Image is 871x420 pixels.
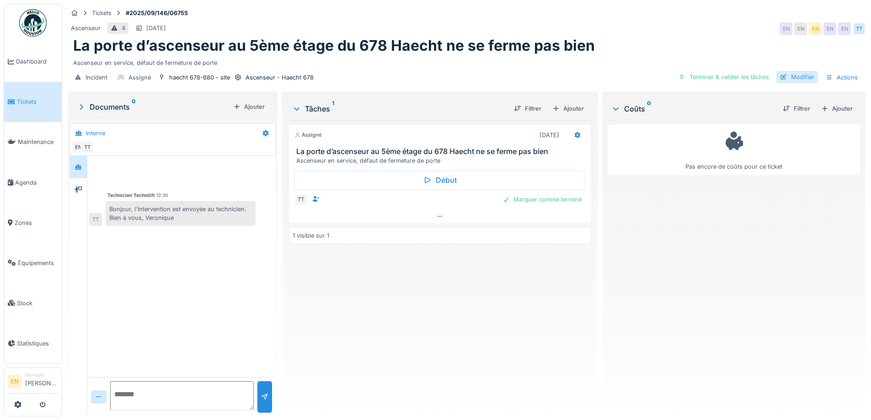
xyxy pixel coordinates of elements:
div: Interne [86,129,105,138]
div: Ascenseur - Haecht 678 [246,73,314,82]
a: Zones [4,202,62,243]
span: Stock [17,299,58,308]
div: TT [853,22,866,35]
div: Ascenseur [71,24,101,32]
div: Ajouter [230,101,268,113]
div: Assigné [294,131,322,139]
div: Assigné [128,73,151,82]
div: Modifier [776,71,818,83]
div: 12:30 [156,192,168,199]
div: Filtrer [510,102,545,115]
a: Maintenance [4,122,62,162]
a: Agenda [4,162,62,202]
div: EN [809,22,822,35]
div: Technicien Technilift [107,192,155,199]
li: [PERSON_NAME] [25,372,58,391]
div: Incident [85,73,107,82]
div: Tâches [292,103,506,114]
div: Documents [77,101,230,112]
a: Dashboard [4,42,62,82]
h1: La porte d’ascenseur au 5ème étage du 678 Haecht ne se ferme pas bien [73,37,595,54]
span: Équipements [18,259,58,267]
div: TT [89,213,102,226]
div: EN [780,22,792,35]
div: 4 [122,24,125,32]
div: Actions [822,71,862,84]
strong: #2025/09/146/06755 [122,9,192,17]
div: 1 visible sur 1 [293,231,329,240]
span: Zones [15,218,58,227]
div: Coûts [611,103,775,114]
div: Ascenseur en service, défaut de fermeture de porte [73,55,860,67]
span: Maintenance [18,138,58,146]
div: EN [838,22,851,35]
sup: 0 [132,101,136,112]
span: Statistiques [17,339,58,348]
div: Pas encore de coûts pour ce ticket [614,128,854,171]
a: Statistiques [4,323,62,363]
div: Ajouter [549,102,588,115]
div: Ascenseur en service, défaut de fermeture de porte [296,156,587,165]
div: Bonjour, l'intervention est envoyée au technicien. Bien à vous, Veronique [106,201,256,226]
div: Filtrer [779,102,814,115]
div: EN [72,141,85,154]
span: Agenda [15,178,58,187]
div: Terminer & valider les tâches [675,71,773,83]
div: EN [823,22,836,35]
div: [DATE] [540,131,559,139]
div: Marquer comme terminé [499,193,585,206]
div: haecht 678-680 - site [169,73,230,82]
a: Stock [4,283,62,323]
a: Équipements [4,243,62,283]
div: Tickets [92,9,112,17]
div: Ajouter [818,102,856,115]
img: Badge_color-CXgf-gQk.svg [19,9,47,37]
div: TT [294,193,307,206]
sup: 1 [332,103,334,114]
div: Début [294,170,585,190]
div: EN [794,22,807,35]
a: EN Manager[PERSON_NAME] [8,372,58,393]
div: TT [81,141,94,154]
li: EN [8,375,21,388]
span: Tickets [17,97,58,106]
sup: 0 [647,103,651,114]
div: [DATE] [146,24,166,32]
div: Manager [25,372,58,378]
a: Tickets [4,82,62,122]
h3: La porte d’ascenseur au 5ème étage du 678 Haecht ne se ferme pas bien [296,147,587,156]
span: Dashboard [16,57,58,66]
